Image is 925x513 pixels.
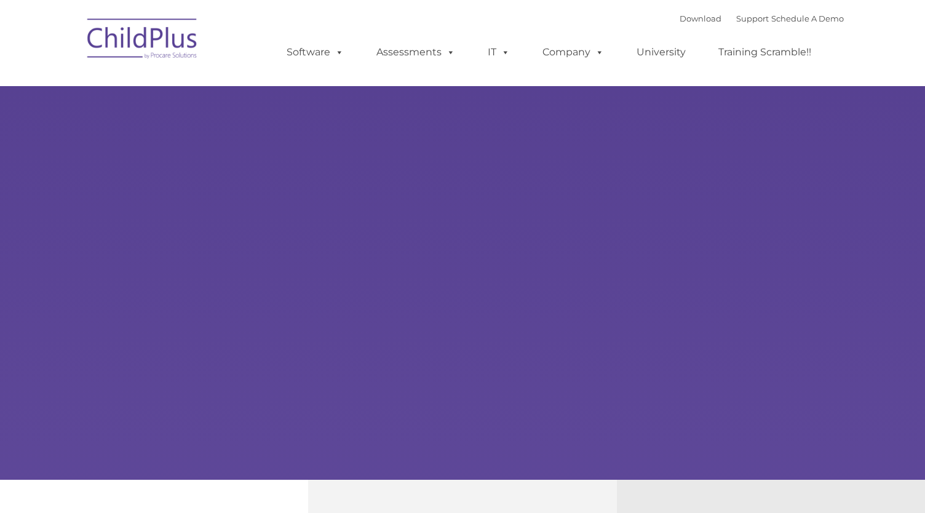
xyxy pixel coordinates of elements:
a: IT [475,40,522,65]
a: Company [530,40,616,65]
a: Assessments [364,40,467,65]
font: | [680,14,844,23]
img: ChildPlus by Procare Solutions [81,10,204,71]
a: Support [736,14,769,23]
a: Schedule A Demo [771,14,844,23]
a: Training Scramble!! [706,40,824,65]
a: University [624,40,698,65]
a: Download [680,14,721,23]
a: Software [274,40,356,65]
